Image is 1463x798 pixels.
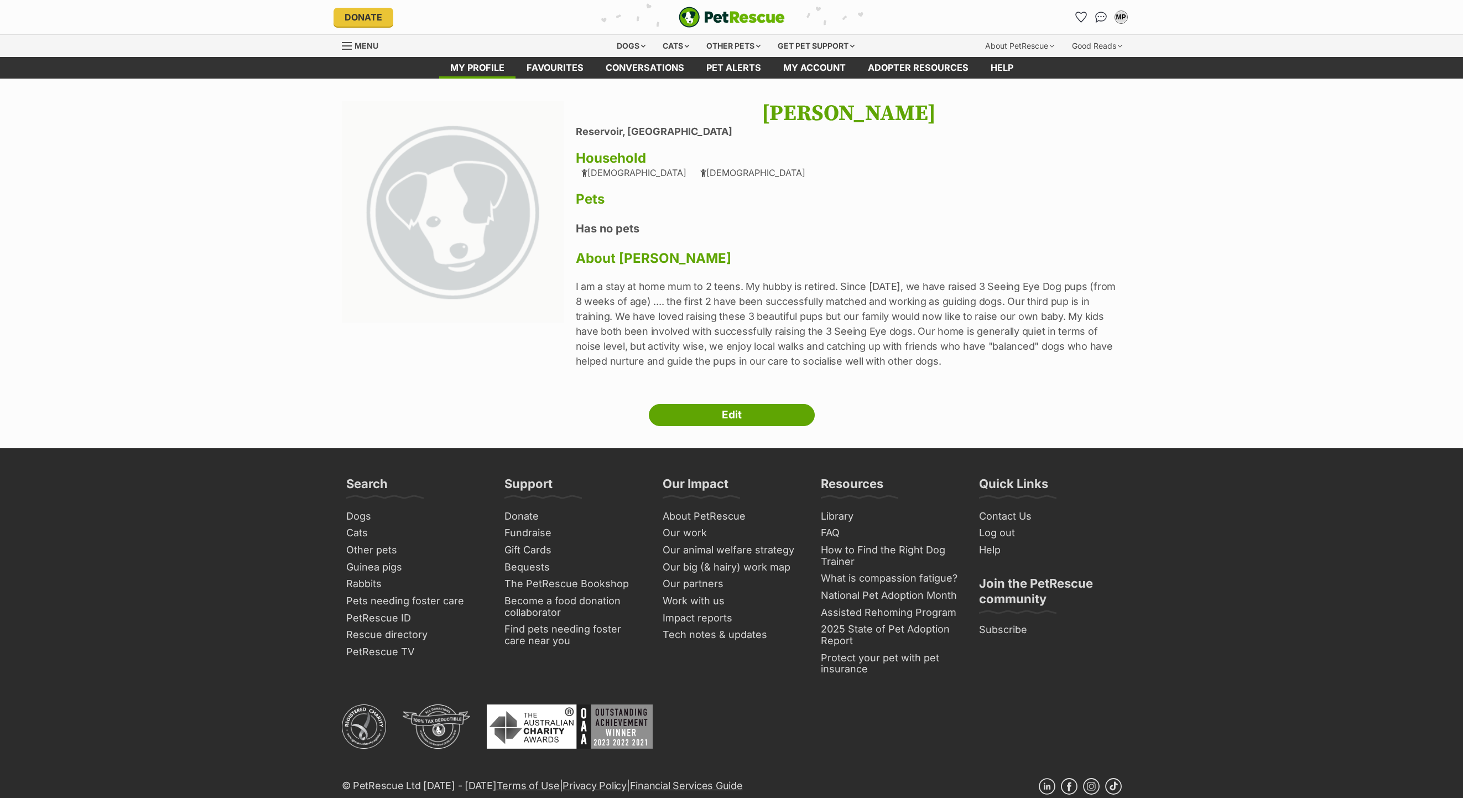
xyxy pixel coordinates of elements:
img: ACNC [342,704,386,749]
a: Gift Cards [500,542,647,559]
a: Adopter resources [857,57,980,79]
img: DGR [403,704,470,749]
a: Cats [342,525,489,542]
div: About PetRescue [977,35,1062,57]
h3: Pets [576,191,1122,207]
div: Dogs [609,35,653,57]
div: [DEMOGRAPHIC_DATA] [581,168,686,178]
a: My account [772,57,857,79]
div: Cats [655,35,697,57]
h3: Resources [821,476,883,498]
h3: About [PERSON_NAME] [576,251,1122,266]
a: Protect your pet with pet insurance [816,650,964,678]
h4: Has no pets [576,221,1122,236]
a: Our work [658,525,805,542]
a: Bequests [500,559,647,576]
div: MP [1116,12,1127,23]
a: PetRescue [679,7,785,28]
div: [DEMOGRAPHIC_DATA] [700,168,805,178]
div: Other pets [699,35,768,57]
h3: Support [504,476,553,498]
a: Fundraise [500,525,647,542]
a: Edit [649,404,815,426]
span: Menu [355,41,378,50]
a: Our animal welfare strategy [658,542,805,559]
a: Rescue directory [342,626,489,644]
h1: [PERSON_NAME] [576,101,1122,126]
ul: Account quick links [1072,8,1130,26]
img: logo-e224e6f780fb5917bec1dbf3a21bbac754714ae5b6737aabdf751b685950b380.svg [679,7,785,28]
a: Privacy Policy [563,780,626,791]
a: Find pets needing foster care near you [500,621,647,649]
a: Linkedin [1039,778,1055,795]
a: Pets needing foster care [342,593,489,610]
a: Tech notes & updates [658,626,805,644]
h3: Household [576,151,1122,166]
div: Good Reads [1064,35,1130,57]
a: Contact Us [975,508,1122,525]
a: What is compassion fatigue? [816,570,964,587]
a: My profile [439,57,516,79]
h3: Search [346,476,388,498]
a: Library [816,508,964,525]
img: Australian Charity Awards - Outstanding Achievement Winner 2023 - 2022 - 2021 [487,704,653,749]
h3: Our Impact [663,476,728,498]
a: Donate [500,508,647,525]
img: large_default-f37c3b2ddc539b7721ffdbd4c88987add89f2ef0fd77a71d0d44a6cf3104916e.png [342,101,564,323]
a: Guinea pigs [342,559,489,576]
p: I am a stay at home mum to 2 teens. My hubby is retired. Since [DATE], we have raised 3 Seeing Ey... [576,279,1122,369]
p: © PetRescue Ltd [DATE] - [DATE] | | [342,778,743,793]
img: chat-41dd97257d64d25036548639549fe6c8038ab92f7586957e7f3b1b290dea8141.svg [1095,12,1107,23]
a: Conversations [1092,8,1110,26]
a: TikTok [1105,778,1122,795]
a: The PetRescue Bookshop [500,576,647,593]
button: My account [1112,8,1130,26]
a: PetRescue ID [342,610,489,627]
a: Log out [975,525,1122,542]
a: Help [975,542,1122,559]
a: PetRescue TV [342,644,489,661]
a: 2025 State of Pet Adoption Report [816,621,964,649]
a: Instagram [1083,778,1100,795]
a: Pet alerts [695,57,772,79]
a: Other pets [342,542,489,559]
a: How to Find the Right Dog Trainer [816,542,964,570]
a: About PetRescue [658,508,805,525]
a: Subscribe [975,621,1122,639]
a: Impact reports [658,610,805,627]
a: Favourites [516,57,595,79]
a: National Pet Adoption Month [816,587,964,604]
a: Assisted Rehoming Program [816,604,964,621]
a: Rabbits [342,576,489,593]
a: Menu [342,35,386,55]
li: Reservoir, [GEOGRAPHIC_DATA] [576,126,1122,138]
a: FAQ [816,525,964,542]
a: Become a food donation collaborator [500,593,647,621]
h3: Join the PetRescue community [979,576,1117,613]
a: Facebook [1061,778,1077,795]
a: Our partners [658,576,805,593]
a: Terms of Use [497,780,560,791]
a: conversations [595,57,695,79]
a: Donate [334,8,393,27]
div: Get pet support [770,35,862,57]
a: Financial Services Guide [630,780,743,791]
a: Our big (& hairy) work map [658,559,805,576]
a: Dogs [342,508,489,525]
a: Help [980,57,1024,79]
a: Work with us [658,593,805,610]
h3: Quick Links [979,476,1048,498]
a: Favourites [1072,8,1090,26]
